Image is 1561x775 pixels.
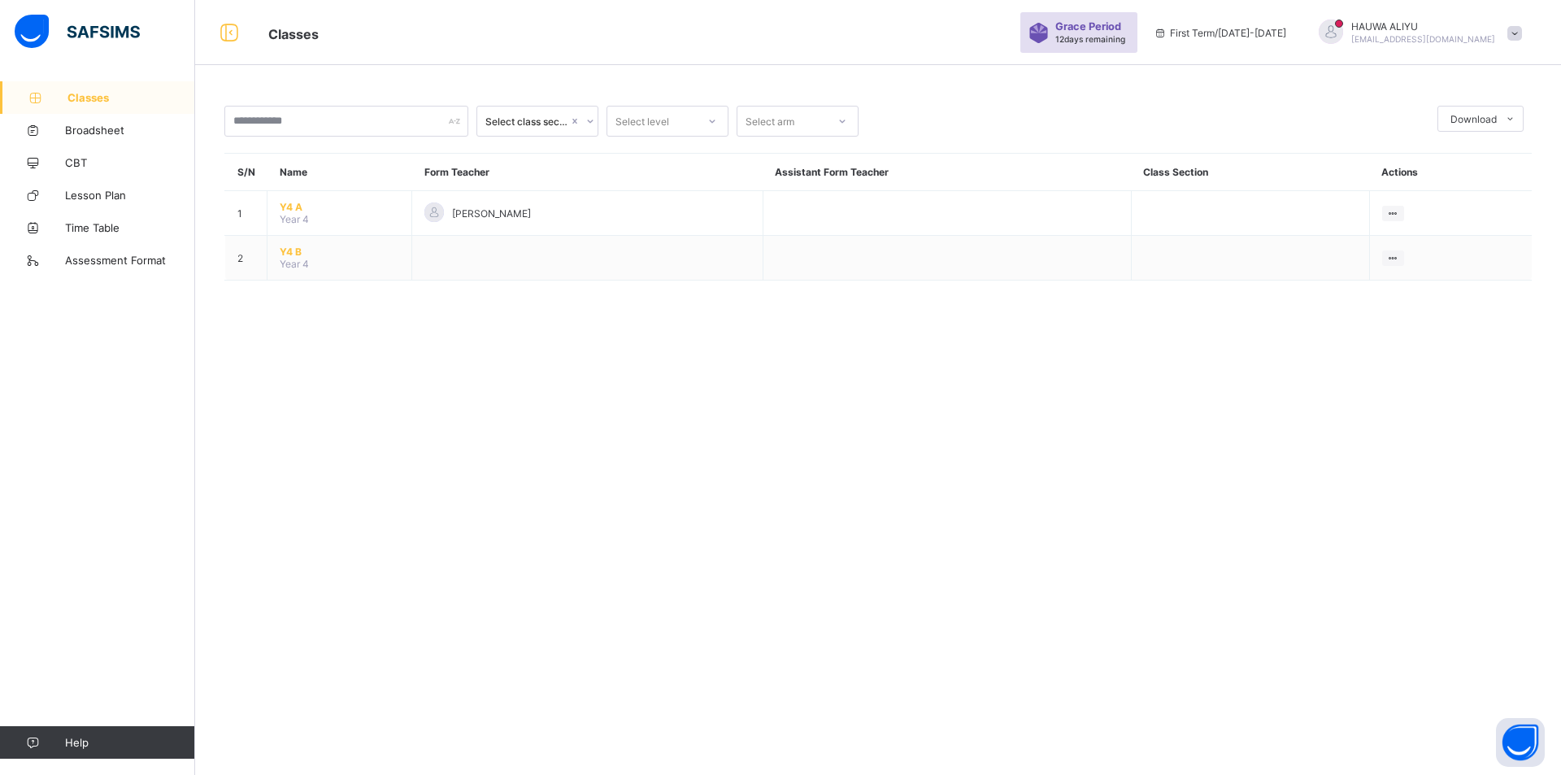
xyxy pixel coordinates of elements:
[225,191,267,236] td: 1
[280,213,309,225] span: Year 4
[1131,154,1369,191] th: Class Section
[67,91,195,104] span: Classes
[412,154,763,191] th: Form Teacher
[615,106,669,137] div: Select level
[15,15,140,49] img: safsims
[280,201,399,213] span: Y4 A
[225,236,267,281] td: 2
[65,736,194,749] span: Help
[1351,34,1495,44] span: [EMAIL_ADDRESS][DOMAIN_NAME]
[1055,20,1121,33] span: Grace Period
[65,221,195,234] span: Time Table
[1496,718,1545,767] button: Open asap
[1028,23,1049,43] img: sticker-purple.71386a28dfed39d6af7621340158ba97.svg
[225,154,267,191] th: S/N
[65,254,195,267] span: Assessment Format
[1351,20,1495,33] span: HAUWA ALIYU
[267,154,412,191] th: Name
[280,258,309,270] span: Year 4
[1302,20,1530,46] div: HAUWAALIYU
[1450,113,1497,125] span: Download
[763,154,1131,191] th: Assistant Form Teacher
[65,124,195,137] span: Broadsheet
[65,189,195,202] span: Lesson Plan
[268,26,319,42] span: Classes
[1154,27,1286,39] span: session/term information
[485,115,568,128] div: Select class section
[452,207,531,220] span: [PERSON_NAME]
[746,106,794,137] div: Select arm
[1369,154,1532,191] th: Actions
[65,156,195,169] span: CBT
[280,246,399,258] span: Y4 B
[1055,34,1125,44] span: 12 days remaining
